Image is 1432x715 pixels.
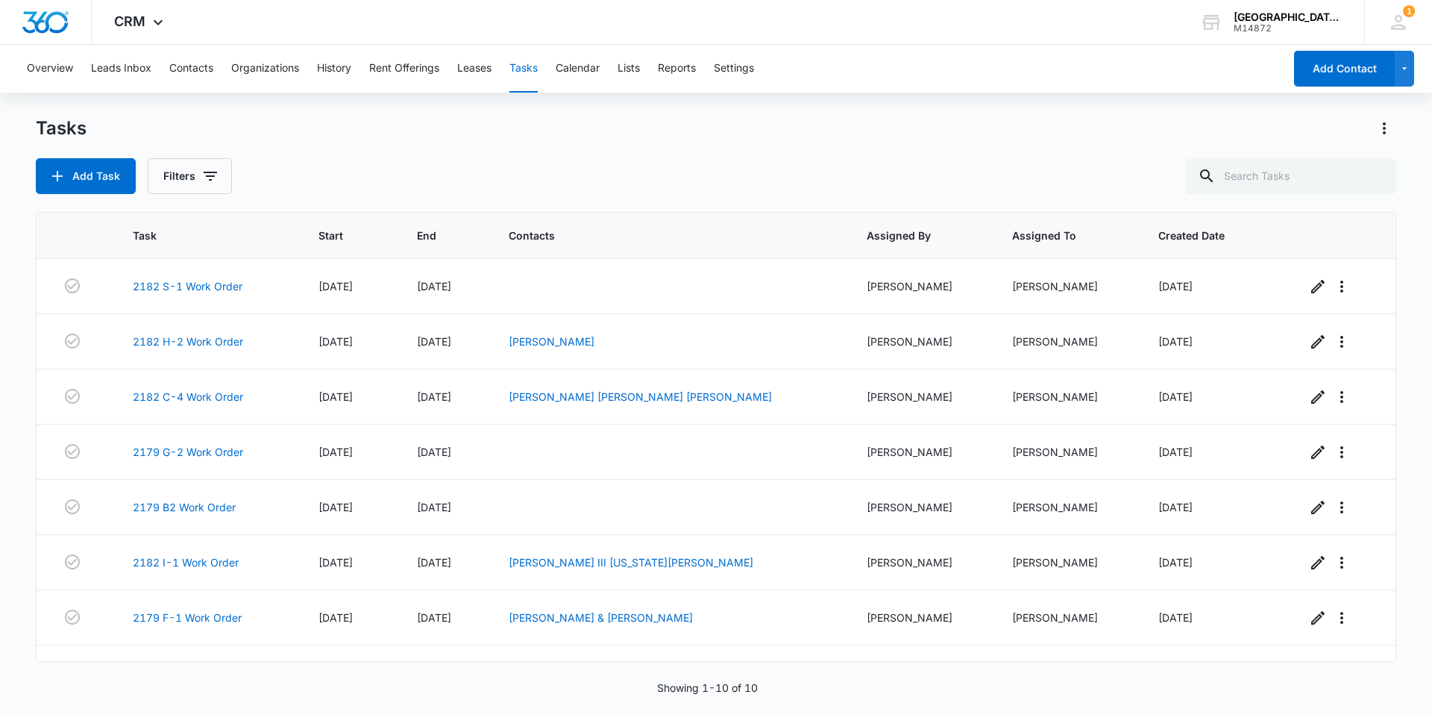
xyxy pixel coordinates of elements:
[1012,444,1122,460] div: [PERSON_NAME]
[509,556,753,569] a: [PERSON_NAME] III [US_STATE][PERSON_NAME]
[318,335,353,348] span: [DATE]
[231,45,299,93] button: Organizations
[133,334,243,349] a: 2182 H-2 Work Order
[509,228,809,243] span: Contacts
[318,446,353,458] span: [DATE]
[1158,335,1193,348] span: [DATE]
[556,45,600,93] button: Calendar
[1372,116,1396,140] button: Actions
[318,611,353,624] span: [DATE]
[318,501,353,513] span: [DATE]
[1012,499,1122,515] div: [PERSON_NAME]
[509,611,693,624] a: [PERSON_NAME] & [PERSON_NAME]
[1012,334,1122,349] div: [PERSON_NAME]
[867,228,955,243] span: Assigned By
[1234,11,1342,23] div: account name
[36,158,136,194] button: Add Task
[867,444,976,460] div: [PERSON_NAME]
[1294,51,1395,87] button: Add Contact
[27,45,73,93] button: Overview
[509,335,594,348] a: [PERSON_NAME]
[133,499,236,515] a: 2179 B2 Work Order
[1403,5,1415,17] span: 1
[1234,23,1342,34] div: account id
[867,499,976,515] div: [PERSON_NAME]
[133,228,261,243] span: Task
[417,228,451,243] span: End
[417,501,451,513] span: [DATE]
[509,45,538,93] button: Tasks
[1158,611,1193,624] span: [DATE]
[91,45,151,93] button: Leads Inbox
[658,45,696,93] button: Reports
[317,45,351,93] button: History
[36,117,87,140] h1: Tasks
[417,335,451,348] span: [DATE]
[417,556,451,569] span: [DATE]
[1012,278,1122,294] div: [PERSON_NAME]
[133,444,243,460] a: 2179 G-2 Work Order
[417,390,451,403] span: [DATE]
[114,13,145,29] span: CRM
[1012,555,1122,570] div: [PERSON_NAME]
[1012,389,1122,405] div: [PERSON_NAME]
[457,45,492,93] button: Leases
[867,389,976,405] div: [PERSON_NAME]
[1403,5,1415,17] div: notifications count
[148,158,232,194] button: Filters
[509,390,772,403] a: [PERSON_NAME] [PERSON_NAME] [PERSON_NAME]
[618,45,640,93] button: Lists
[169,45,213,93] button: Contacts
[714,45,754,93] button: Settings
[318,390,353,403] span: [DATE]
[417,611,451,624] span: [DATE]
[1158,280,1193,293] span: [DATE]
[417,280,451,293] span: [DATE]
[867,610,976,625] div: [PERSON_NAME]
[417,446,451,458] span: [DATE]
[657,680,758,696] p: Showing 1-10 of 10
[867,555,976,570] div: [PERSON_NAME]
[369,45,439,93] button: Rent Offerings
[133,389,243,405] a: 2182 C-4 Work Order
[1012,228,1100,243] span: Assigned To
[1186,158,1396,194] input: Search Tasks
[1158,228,1249,243] span: Created Date
[318,556,353,569] span: [DATE]
[867,278,976,294] div: [PERSON_NAME]
[318,280,353,293] span: [DATE]
[867,334,976,349] div: [PERSON_NAME]
[1012,610,1122,625] div: [PERSON_NAME]
[1158,446,1193,458] span: [DATE]
[1158,556,1193,569] span: [DATE]
[133,555,239,570] a: 2182 I-1 Work Order
[318,228,359,243] span: Start
[1158,390,1193,403] span: [DATE]
[133,610,242,625] a: 2179 F-1 Work Order
[1158,501,1193,513] span: [DATE]
[133,278,242,294] a: 2182 S-1 Work Order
